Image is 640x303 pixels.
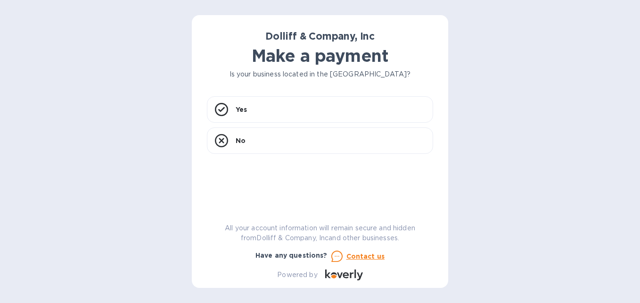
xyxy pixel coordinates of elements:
[207,46,433,66] h1: Make a payment
[207,69,433,79] p: Is your business located in the [GEOGRAPHIC_DATA]?
[207,223,433,243] p: All your account information will remain secure and hidden from Dolliff & Company, Inc and other ...
[277,270,317,280] p: Powered by
[265,30,375,42] b: Dolliff & Company, Inc
[236,136,246,145] p: No
[346,252,385,260] u: Contact us
[236,105,247,114] p: Yes
[255,252,328,259] b: Have any questions?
